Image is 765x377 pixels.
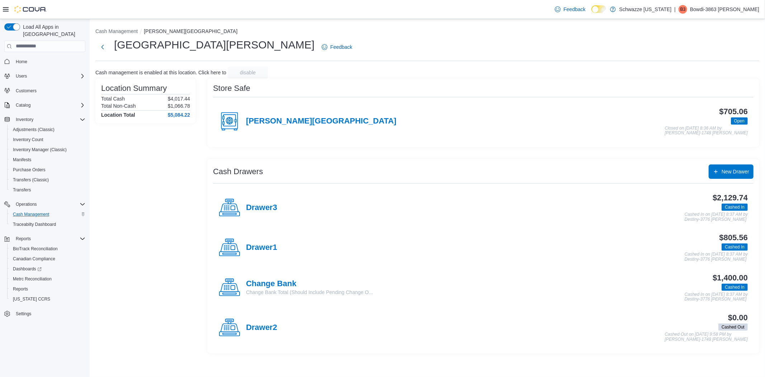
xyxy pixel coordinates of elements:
[246,243,277,252] h4: Drawer1
[13,246,58,252] span: BioTrack Reconciliation
[7,294,88,304] button: [US_STATE] CCRS
[1,85,88,96] button: Customers
[7,254,88,264] button: Canadian Compliance
[10,166,48,174] a: Purchase Orders
[7,264,88,274] a: Dashboards
[718,324,748,331] span: Cashed Out
[10,155,34,164] a: Manifests
[10,210,52,219] a: Cash Management
[13,309,85,318] span: Settings
[13,157,31,163] span: Manifests
[13,101,85,110] span: Catalog
[4,53,85,338] nav: Complex example
[719,233,748,242] h3: $805.56
[13,137,43,143] span: Inventory Count
[10,265,85,273] span: Dashboards
[728,313,748,322] h3: $0.00
[16,117,33,122] span: Inventory
[10,125,57,134] a: Adjustments (Classic)
[13,86,85,95] span: Customers
[722,204,748,211] span: Cashed In
[13,167,46,173] span: Purchase Orders
[246,323,277,332] h4: Drawer2
[7,135,88,145] button: Inventory Count
[725,244,745,250] span: Cashed In
[1,56,88,67] button: Home
[7,209,88,219] button: Cash Management
[713,274,748,282] h3: $1,400.00
[13,211,49,217] span: Cash Management
[10,245,85,253] span: BioTrack Reconciliation
[13,266,42,272] span: Dashboards
[719,107,748,116] h3: $705.06
[101,96,125,102] h6: Total Cash
[10,265,44,273] a: Dashboards
[16,201,37,207] span: Operations
[685,292,748,302] p: Cashed In on [DATE] 8:37 AM by Destiny-3776 [PERSON_NAME]
[10,245,61,253] a: BioTrack Reconciliation
[144,28,237,34] button: [PERSON_NAME][GEOGRAPHIC_DATA]
[13,57,85,66] span: Home
[10,176,52,184] a: Transfers (Classic)
[95,40,110,54] button: Next
[13,296,50,302] span: [US_STATE] CCRS
[619,5,672,14] p: Schwazze [US_STATE]
[13,87,39,95] a: Customers
[246,203,277,213] h4: Drawer3
[1,100,88,110] button: Catalog
[679,5,687,14] div: Bowdi-3863 Thompson
[10,275,85,283] span: Metrc Reconciliation
[10,145,85,154] span: Inventory Manager (Classic)
[13,57,30,66] a: Home
[690,5,759,14] p: Bowdi-3863 [PERSON_NAME]
[10,186,34,194] a: Transfers
[246,117,396,126] h4: [PERSON_NAME][GEOGRAPHIC_DATA]
[13,187,31,193] span: Transfers
[14,6,47,13] img: Cova
[10,210,85,219] span: Cash Management
[168,103,190,109] p: $1,066.78
[725,204,745,210] span: Cashed In
[101,112,135,118] h4: Location Total
[13,200,85,209] span: Operations
[240,69,256,76] span: disable
[13,256,55,262] span: Canadian Compliance
[13,309,34,318] a: Settings
[13,72,85,80] span: Users
[101,84,167,93] h3: Location Summary
[16,59,27,65] span: Home
[722,284,748,291] span: Cashed In
[168,96,190,102] p: $4,017.44
[168,112,190,118] h4: $5,084.22
[10,285,85,293] span: Reports
[725,284,745,290] span: Cashed In
[16,102,30,108] span: Catalog
[10,295,53,303] a: [US_STATE] CCRS
[1,234,88,244] button: Reports
[722,168,749,175] span: New Drawer
[13,234,34,243] button: Reports
[13,115,36,124] button: Inventory
[10,255,58,263] a: Canadian Compliance
[7,244,88,254] button: BioTrack Reconciliation
[10,145,70,154] a: Inventory Manager (Classic)
[591,5,606,13] input: Dark Mode
[674,5,676,14] p: |
[13,286,28,292] span: Reports
[228,67,268,78] button: disable
[319,40,355,54] a: Feedback
[10,275,55,283] a: Metrc Reconciliation
[685,252,748,262] p: Cashed In on [DATE] 8:37 AM by Destiny-3776 [PERSON_NAME]
[13,200,40,209] button: Operations
[16,311,31,317] span: Settings
[552,2,588,17] a: Feedback
[246,289,373,296] p: Change Bank Total (Should Include Pending Change O...
[13,127,55,132] span: Adjustments (Classic)
[1,71,88,81] button: Users
[330,43,352,51] span: Feedback
[16,88,37,94] span: Customers
[685,212,748,222] p: Cashed In on [DATE] 8:37 AM by Destiny-3776 [PERSON_NAME]
[95,28,138,34] button: Cash Management
[10,135,85,144] span: Inventory Count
